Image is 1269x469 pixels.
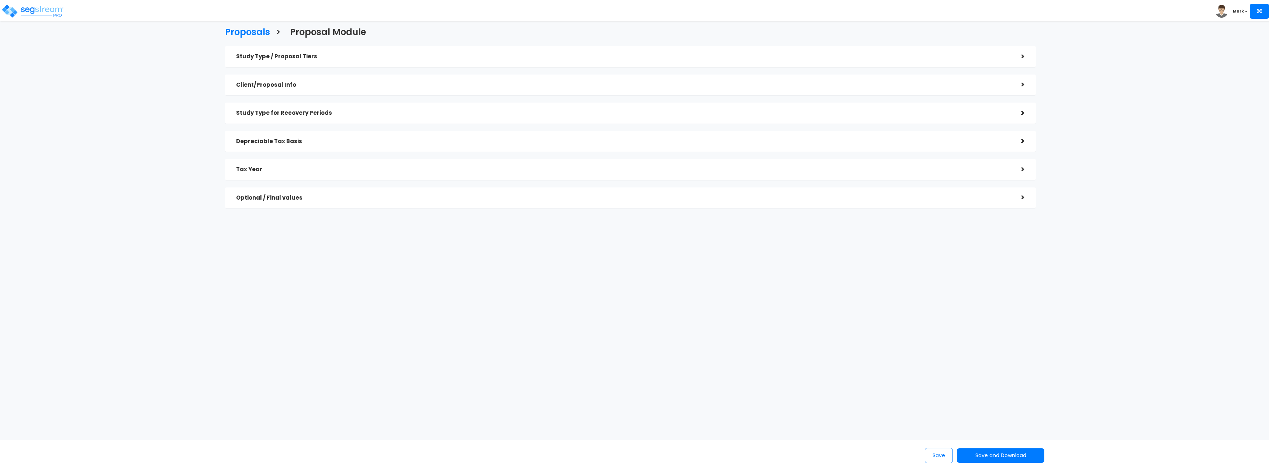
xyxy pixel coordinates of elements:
[1010,164,1025,175] div: >
[1233,8,1244,14] b: Mark
[290,27,366,39] h3: Proposal Module
[925,448,953,463] button: Save
[1010,107,1025,119] div: >
[1010,51,1025,62] div: >
[1010,192,1025,203] div: >
[1215,5,1228,18] img: avatar.png
[1010,79,1025,90] div: >
[236,138,1010,145] h5: Depreciable Tax Basis
[1010,135,1025,147] div: >
[957,448,1044,463] button: Save and Download
[236,54,1010,60] h5: Study Type / Proposal Tiers
[219,20,270,42] a: Proposals
[225,27,270,39] h3: Proposals
[236,166,1010,173] h5: Tax Year
[276,27,281,39] h3: >
[236,82,1010,88] h5: Client/Proposal Info
[1,4,64,18] img: logo_pro_r.png
[236,110,1010,116] h5: Study Type for Recovery Periods
[284,20,366,42] a: Proposal Module
[236,195,1010,201] h5: Optional / Final values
